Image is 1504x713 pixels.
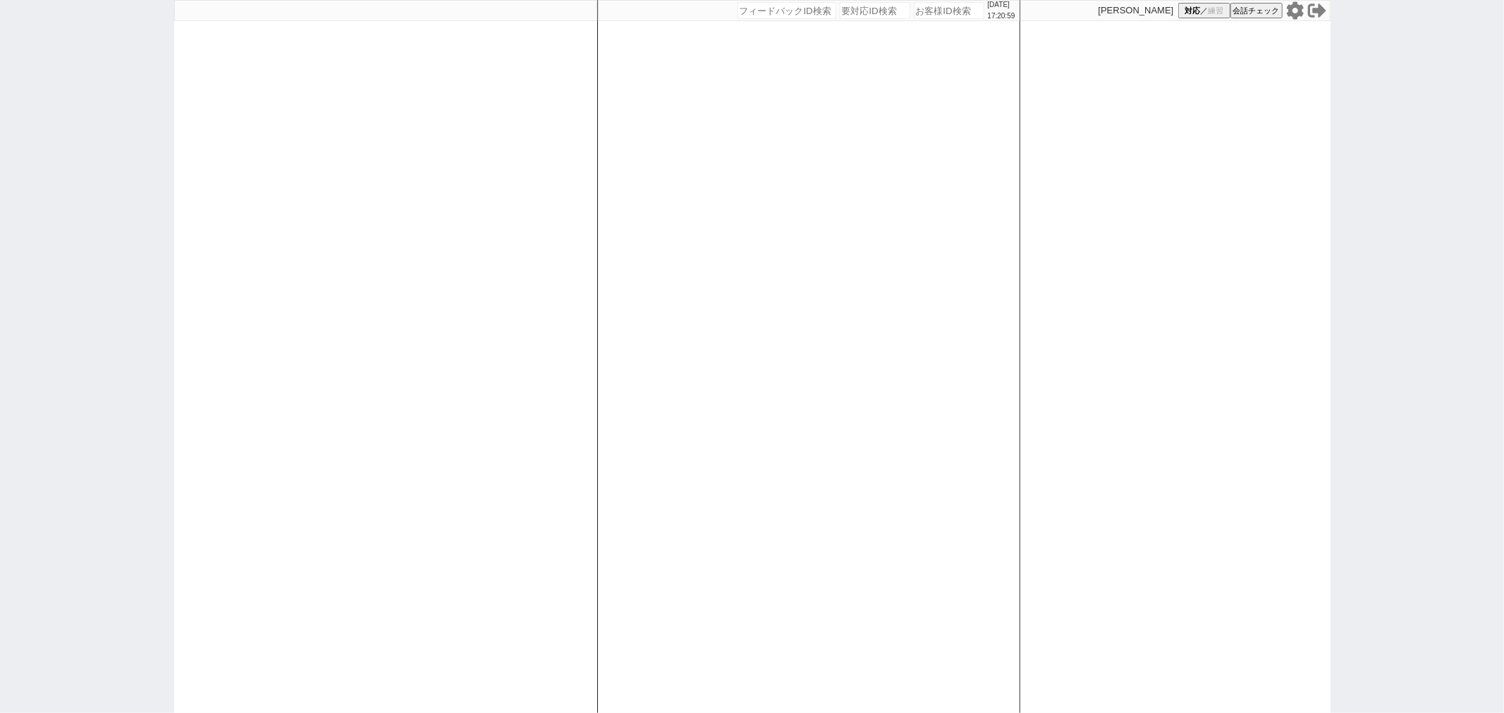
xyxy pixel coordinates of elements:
input: フィードバックID検索 [738,2,836,19]
span: 対応 [1185,6,1200,16]
p: 17:20:59 [988,11,1015,22]
span: 練習 [1208,6,1223,16]
span: 会話チェック [1233,6,1280,16]
input: 要対応ID検索 [840,2,910,19]
input: お客様ID検索 [914,2,984,19]
p: [PERSON_NAME] [1099,5,1174,16]
button: 対応／練習 [1178,3,1230,18]
button: 会話チェック [1230,3,1283,18]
